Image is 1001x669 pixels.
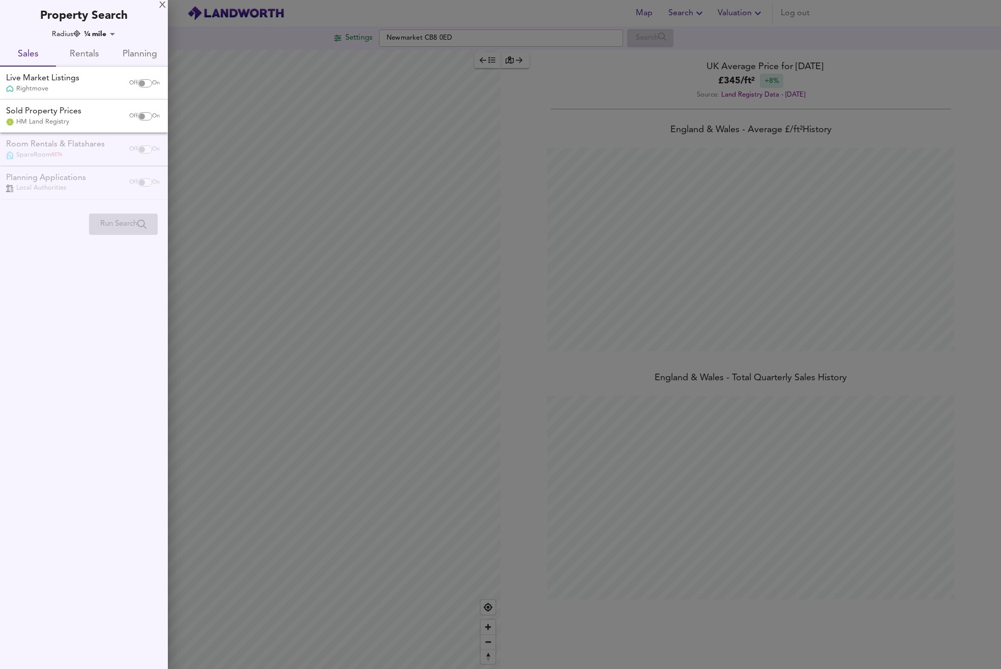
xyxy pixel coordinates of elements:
[81,29,119,39] div: ¼ mile
[6,117,81,127] div: HM Land Registry
[152,79,160,87] span: On
[159,2,166,9] div: X
[52,29,80,39] div: Radius
[152,112,160,120] span: On
[129,112,138,120] span: Off
[6,106,81,117] div: Sold Property Prices
[6,118,14,126] img: Land Registry
[6,47,50,63] span: Sales
[89,214,158,235] div: Please enable at least one data source to run a search
[62,47,106,63] span: Rentals
[129,79,138,87] span: Off
[6,73,79,84] div: Live Market Listings
[6,85,14,94] img: Rightmove
[6,84,79,94] div: Rightmove
[118,47,162,63] span: Planning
